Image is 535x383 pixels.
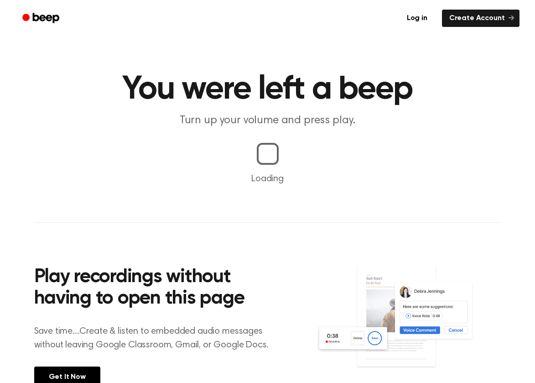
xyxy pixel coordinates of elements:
a: Create Account [442,10,519,27]
a: Beep [16,10,68,27]
p: Turn up your volume and press play. [93,113,443,128]
a: Log in [398,8,436,29]
h2: Play recordings without having to open this page [34,267,280,310]
p: Loading [11,172,524,186]
h1: You were left a beep [34,73,501,106]
p: Save time....Create & listen to embedded audio messages without leaving Google Classroom, Gmail, ... [34,325,280,352]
